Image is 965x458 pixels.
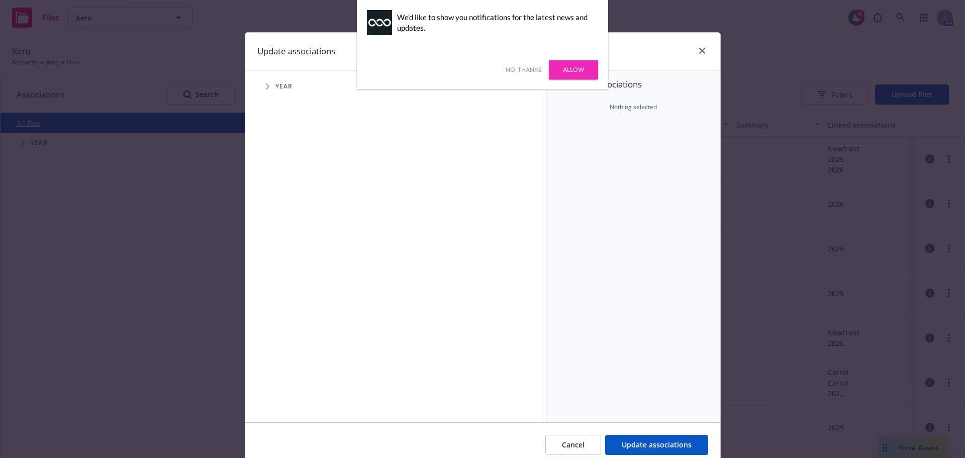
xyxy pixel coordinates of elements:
[545,435,601,455] button: Cancel
[506,65,541,74] a: No, thanks
[610,103,657,112] span: Nothing selected
[696,45,708,57] a: close
[605,435,708,455] button: Update associations
[562,440,585,449] span: Cancel
[275,83,293,89] span: Year
[549,60,598,79] a: Allow
[397,12,593,33] div: We'd like to show you notifications for the latest news and updates.
[257,45,335,58] h1: Update associations
[559,78,708,90] span: Selected associations
[245,76,546,97] div: Tree Example
[622,440,692,449] span: Update associations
